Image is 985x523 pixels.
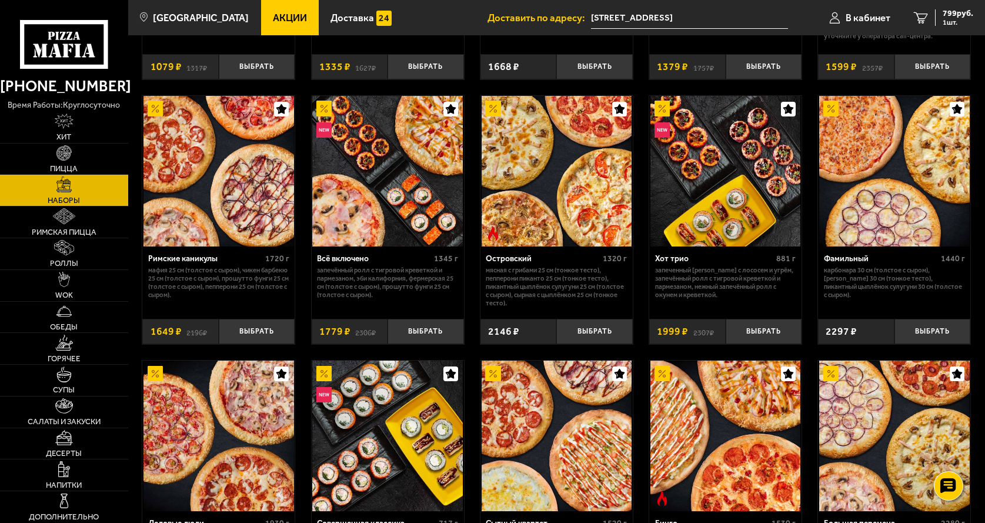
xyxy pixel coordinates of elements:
[319,62,350,72] span: 1335 ₽
[480,96,633,246] a: АкционныйОстрое блюдоОстровский
[355,62,376,72] s: 1627 ₽
[943,19,973,26] span: 1 шт.
[655,254,774,264] div: Хот трио
[826,327,857,337] span: 2297 ₽
[148,101,163,116] img: Акционный
[943,9,973,18] span: 799 руб.
[650,96,801,246] img: Хот трио
[143,361,294,511] img: Деловые люди
[488,62,519,72] span: 1668 ₽
[655,366,670,381] img: Акционный
[818,96,970,246] a: АкционныйФамильный
[482,361,632,511] img: Сытный квартет
[355,327,376,337] s: 2306 ₽
[819,96,970,246] img: Фамильный
[726,54,802,79] button: Выбрать
[142,96,295,246] a: АкционныйРимские каникулы
[862,62,883,72] s: 2357 ₽
[316,101,332,116] img: Акционный
[846,13,890,23] span: В кабинет
[819,361,970,511] img: Большая перемена
[649,361,802,511] a: АкционныйОстрое блюдоБинго
[826,62,857,72] span: 1599 ₽
[485,366,500,381] img: Акционный
[824,254,938,264] div: Фамильный
[824,267,965,299] p: Карбонара 30 см (толстое с сыром), [PERSON_NAME] 30 см (тонкое тесто), Пикантный цыплёнок сулугун...
[823,101,839,116] img: Акционный
[434,254,458,264] span: 1345 г
[485,226,500,241] img: Острое блюдо
[776,254,796,264] span: 881 г
[56,133,71,141] span: Хит
[894,319,971,344] button: Выбрать
[186,62,207,72] s: 1317 ₽
[151,62,182,72] span: 1079 ₽
[142,361,295,511] a: АкционныйДеловые люди
[219,319,295,344] button: Выбрать
[312,96,463,246] img: Всё включено
[388,319,464,344] button: Выбрать
[50,323,78,331] span: Обеды
[376,11,392,26] img: 15daf4d41897b9f0e9f617042186c801.svg
[317,254,431,264] div: Всё включено
[556,54,633,79] button: Выбрать
[650,361,801,511] img: Бинго
[48,355,81,362] span: Горячее
[273,13,307,23] span: Акции
[148,267,289,299] p: Мафия 25 см (толстое с сыром), Чикен Барбекю 25 см (толстое с сыром), Прошутто Фунги 25 см (толст...
[151,327,182,337] span: 1649 ₽
[317,267,458,299] p: Запечённый ролл с тигровой креветкой и пармезаном, Эби Калифорния, Фермерская 25 см (толстое с сы...
[312,96,464,246] a: АкционныйНовинкаВсё включено
[482,96,632,246] img: Островский
[48,196,80,204] span: Наборы
[28,418,101,425] span: Салаты и закуски
[50,259,78,267] span: Роллы
[655,101,670,116] img: Акционный
[486,267,627,308] p: Мясная с грибами 25 см (тонкое тесто), Пепперони Пиканто 25 см (тонкое тесто), Пикантный цыплёнок...
[55,291,73,299] span: WOK
[480,361,633,511] a: АкционныйСытный квартет
[186,327,207,337] s: 2196 ₽
[657,62,688,72] span: 1379 ₽
[312,361,463,511] img: Совершенная классика
[148,254,262,264] div: Римские каникулы
[485,101,500,116] img: Акционный
[486,254,600,264] div: Островский
[726,319,802,344] button: Выбрать
[50,165,78,172] span: Пицца
[388,54,464,79] button: Выбрать
[488,327,519,337] span: 2146 ₽
[591,7,788,29] span: проспект Металлистов, 19/30
[818,361,970,511] a: АкционныйБольшая перемена
[556,319,633,344] button: Выбрать
[649,96,802,246] a: АкционныйНовинкаХот трио
[693,62,714,72] s: 1757 ₽
[591,7,788,29] input: Ваш адрес доставки
[265,254,289,264] span: 1720 г
[823,366,839,381] img: Акционный
[312,361,464,511] a: АкционныйНовинкаСовершенная классика
[603,254,627,264] span: 1320 г
[32,228,96,236] span: Римская пицца
[941,254,965,264] span: 1440 г
[655,122,670,138] img: Новинка
[148,366,163,381] img: Акционный
[316,122,332,138] img: Новинка
[219,54,295,79] button: Выбрать
[488,13,591,23] span: Доставить по адресу:
[143,96,294,246] img: Римские каникулы
[657,327,688,337] span: 1999 ₽
[655,267,796,299] p: Запеченный [PERSON_NAME] с лососем и угрём, Запечённый ролл с тигровой креветкой и пармезаном, Не...
[46,481,82,489] span: Напитки
[53,386,75,394] span: Супы
[693,327,714,337] s: 2307 ₽
[29,513,99,521] span: Дополнительно
[316,366,332,381] img: Акционный
[655,491,670,506] img: Острое блюдо
[316,387,332,402] img: Новинка
[153,13,249,23] span: [GEOGRAPHIC_DATA]
[894,54,971,79] button: Выбрать
[46,449,82,457] span: Десерты
[330,13,374,23] span: Доставка
[319,327,350,337] span: 1779 ₽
